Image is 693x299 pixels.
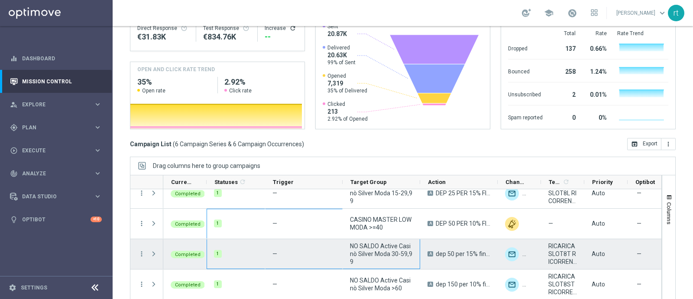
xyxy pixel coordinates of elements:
[10,101,94,108] div: Explore
[130,140,304,148] h3: Campaign List
[138,220,146,227] button: more_vert
[505,179,526,185] span: Channel
[302,140,304,148] span: )
[592,250,605,257] span: Auto
[505,278,519,292] img: Optimail
[327,87,367,94] span: 35% of Delivered
[350,181,413,205] span: NO SALDO Active Casinò Silver Moda 15-29,99
[635,179,655,185] span: Optibot
[137,77,210,87] h2: 35%
[436,220,490,227] span: DEP 50 PER 10% FINO A 200€
[22,171,94,176] span: Analyze
[553,87,576,101] div: 2
[549,179,561,185] span: Templates
[508,87,543,101] div: Unsubscribed
[553,110,576,124] div: 0
[327,101,368,108] span: Clicked
[10,193,94,200] div: Data Studio
[10,208,102,231] div: Optibot
[214,179,238,185] span: Statuses
[138,189,146,197] i: more_vert
[175,252,201,257] span: Completed
[171,220,205,228] colored-tag: Completed
[548,273,577,296] span: RICARICASLOT8ST RICORRENTE
[508,41,543,55] div: Dropped
[10,55,18,62] i: equalizer
[10,78,102,85] div: Mission Control
[548,220,553,227] span: —
[173,140,175,148] span: (
[436,250,490,258] span: dep 50 per 15% fino a 180€
[505,247,519,261] img: Optimail
[229,87,252,94] span: Click rate
[327,30,347,38] span: 20.87K
[505,217,519,231] img: Other
[631,141,638,148] i: open_in_browser
[586,87,607,101] div: 0.01%
[175,282,201,288] span: Completed
[10,147,18,154] i: play_circle_outline
[657,8,667,18] span: keyboard_arrow_down
[175,191,201,197] span: Completed
[522,247,536,261] img: Other
[22,47,102,70] a: Dashboard
[94,100,102,108] i: keyboard_arrow_right
[327,72,367,79] span: Opened
[22,194,94,199] span: Data Studio
[544,8,554,18] span: school
[10,47,102,70] div: Dashboard
[138,280,146,288] button: more_vert
[427,221,433,226] span: A
[561,177,570,187] span: Calculate column
[171,179,192,185] span: Current Status
[522,187,536,200] div: Other
[203,32,251,42] div: €834,759
[142,87,165,94] span: Open rate
[586,110,607,124] div: 0%
[592,281,605,288] span: Auto
[10,193,102,200] div: Data Studio keyboard_arrow_right
[10,124,102,131] button: gps_fixed Plan keyboard_arrow_right
[22,70,102,93] a: Mission Control
[327,44,356,51] span: Delivered
[10,101,18,108] i: person_search
[327,108,368,115] span: 213
[22,208,91,231] a: Optibot
[428,179,446,185] span: Action
[637,189,641,197] span: —
[10,170,102,177] button: track_changes Analyze keyboard_arrow_right
[637,280,641,288] span: —
[505,187,519,200] img: Optimail
[522,278,536,292] img: Other
[10,101,102,108] button: person_search Explore keyboard_arrow_right
[265,32,298,42] div: --
[350,179,387,185] span: Target Group
[10,147,94,154] div: Execute
[10,216,18,223] i: lightbulb
[22,148,94,153] span: Execute
[22,102,94,107] span: Explore
[238,177,246,187] span: Calculate column
[10,147,102,154] button: play_circle_outline Execute keyboard_arrow_right
[10,170,94,177] div: Analyze
[224,77,298,87] h2: 2.92%
[592,179,613,185] span: Priority
[272,190,277,197] span: —
[350,242,413,266] span: NO SALDO Active Casinò Silver Moda 30-59,99
[350,216,413,231] span: CASINO MASTER LOW MODA >=40
[214,250,222,258] div: 1
[94,123,102,131] i: keyboard_arrow_right
[91,217,102,222] div: +10
[617,30,668,37] div: Rate Trend
[94,192,102,200] i: keyboard_arrow_right
[627,138,661,150] button: open_in_browser Export
[94,146,102,154] i: keyboard_arrow_right
[9,284,16,292] i: settings
[327,79,367,87] span: 7,319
